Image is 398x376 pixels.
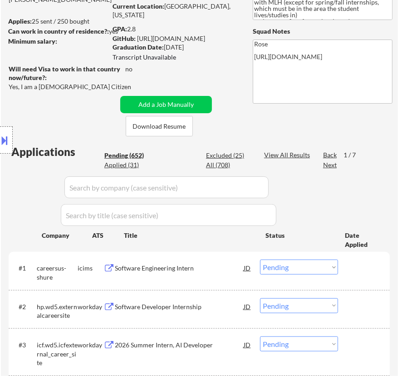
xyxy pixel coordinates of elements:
div: hp.wd5.externalcareersite [37,302,78,320]
strong: Graduation Date: [113,43,164,51]
div: 2.8 [113,25,242,34]
strong: Minimum salary: [8,37,57,45]
div: Back [323,150,338,160]
strong: Can work in country of residence?: [8,27,109,35]
div: Excluded (25) [206,151,251,160]
div: 1 / 7 [344,150,364,160]
button: Add a Job Manually [120,96,212,113]
div: #3 [19,341,29,350]
div: icims [78,264,103,273]
strong: GitHub: [113,35,136,42]
div: [GEOGRAPHIC_DATA], [US_STATE] [113,2,241,20]
div: Next [323,160,338,170]
div: [DATE] [113,43,241,52]
div: JD [243,260,251,276]
div: Company [42,231,92,240]
input: Search by title (case sensitive) [61,204,276,226]
div: #2 [19,302,29,311]
div: workday [78,302,103,311]
div: careersus-shure [37,264,78,281]
div: Squad Notes [253,27,393,36]
a: [URL][DOMAIN_NAME] [137,35,205,42]
div: All (708) [206,160,251,170]
div: workday [78,341,103,350]
strong: Current Location: [113,2,164,10]
div: View All Results [264,150,313,160]
div: Title [124,231,257,240]
div: yes [8,27,157,36]
div: Date Applied [345,231,379,249]
strong: GPA: [113,25,127,33]
div: ATS [92,231,124,240]
div: Software Engineering Intern [115,264,244,273]
div: #1 [19,264,29,273]
div: Status [265,227,332,243]
div: icf.wd5.icfexternal_career_site [37,341,78,367]
div: Software Developer Internship [115,302,244,311]
div: JD [243,336,251,353]
div: 2026 Summer Intern, AI Developer [115,341,244,350]
input: Search by company (case sensitive) [64,176,269,198]
div: 25 sent / 250 bought [8,17,159,26]
strong: Applies: [8,17,32,25]
div: JD [243,298,251,315]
